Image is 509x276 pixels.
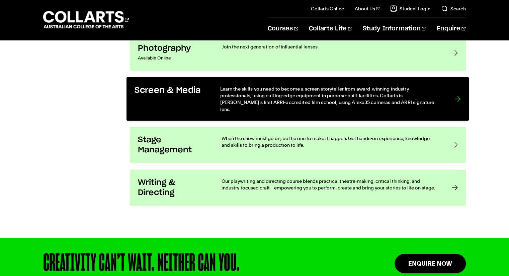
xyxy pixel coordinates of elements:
[135,85,206,96] h3: Screen & Media
[222,135,438,148] p: When the show must go on, be the one to make it happen. Get hands-on experience, knowledge and sk...
[130,127,465,163] a: Stage Management When the show must go on, be the one to make it happen. Get hands-on experience,...
[395,254,466,273] a: Enquire Now
[43,251,351,275] div: CREATIVITY CAN’T WAIT. NEITHER CAN YOU.
[390,5,430,12] a: Student Login
[126,77,469,121] a: Screen & Media Learn the skills you need to become a screen storyteller from award-winning indust...
[441,5,466,12] a: Search
[222,43,438,50] p: Join the next generation of influential lenses.
[138,53,208,63] p: Available Online
[222,178,438,191] p: Our playwriting and directing course blends practical theatre-making, critical thinking, and indu...
[130,170,465,206] a: Writing & Directing Our playwriting and directing course blends practical theatre-making, critica...
[355,5,379,12] a: About Us
[138,135,208,155] h3: Stage Management
[437,18,466,40] a: Enquire
[138,178,208,198] h3: Writing & Directing
[130,35,465,71] a: Photography Available Online Join the next generation of influential lenses.
[43,10,129,29] div: Go to homepage
[220,85,441,113] p: Learn the skills you need to become a screen storyteller from award-winning industry professional...
[138,43,208,53] h3: Photography
[309,18,352,40] a: Collarts Life
[311,5,344,12] a: Collarts Online
[363,18,426,40] a: Study Information
[268,18,298,40] a: Courses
